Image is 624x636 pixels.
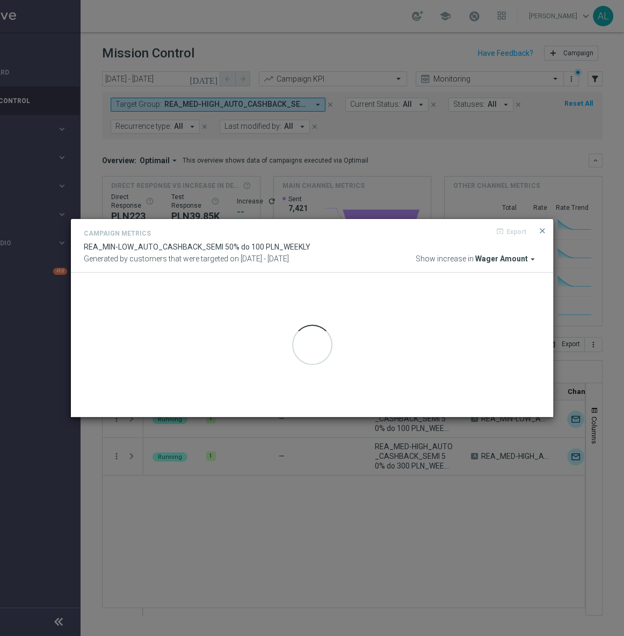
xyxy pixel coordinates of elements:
[416,254,474,264] span: Show increase in
[475,254,528,264] span: Wager Amount
[475,254,540,264] button: Wager Amount arrow_drop_down
[528,254,538,264] i: arrow_drop_down
[241,254,289,263] span: [DATE] - [DATE]
[84,230,151,237] h4: Campaign Metrics
[84,254,239,263] span: Generated by customers that were targeted on
[84,243,310,251] span: REA_MIN-LOW_AUTO_CASHBACK_SEMI 50% do 100 PLN_WEEKLY
[538,226,547,235] span: close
